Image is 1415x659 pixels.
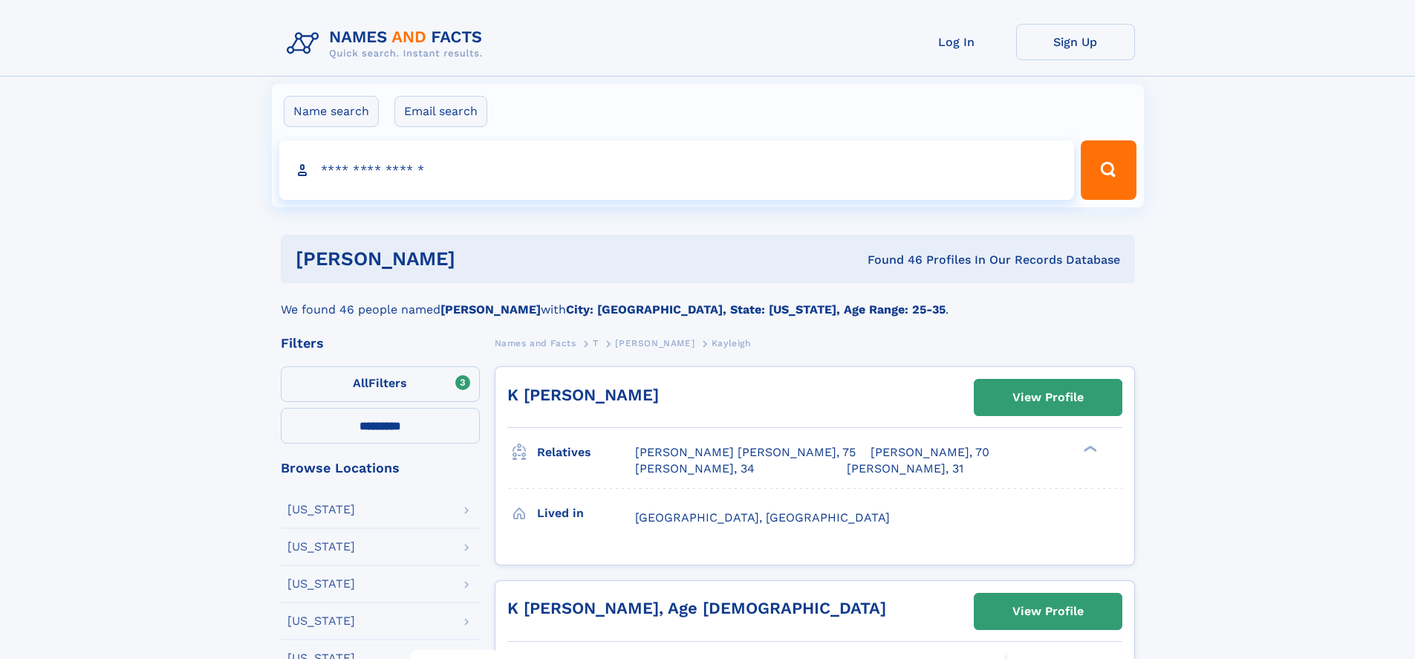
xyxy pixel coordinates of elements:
[635,444,856,461] a: [PERSON_NAME] [PERSON_NAME], 75
[615,334,695,352] a: [PERSON_NAME]
[353,376,368,390] span: All
[287,615,355,627] div: [US_STATE]
[507,599,886,617] a: K [PERSON_NAME], Age [DEMOGRAPHIC_DATA]
[847,461,963,477] a: [PERSON_NAME], 31
[975,594,1122,629] a: View Profile
[1012,594,1084,629] div: View Profile
[1080,444,1098,454] div: ❯
[287,541,355,553] div: [US_STATE]
[281,24,495,64] img: Logo Names and Facts
[661,252,1120,268] div: Found 46 Profiles In Our Records Database
[566,302,946,316] b: City: [GEOGRAPHIC_DATA], State: [US_STATE], Age Range: 25-35
[495,334,576,352] a: Names and Facts
[871,444,989,461] a: [PERSON_NAME], 70
[287,504,355,516] div: [US_STATE]
[279,140,1075,200] input: search input
[281,461,480,475] div: Browse Locations
[897,24,1016,60] a: Log In
[975,380,1122,415] a: View Profile
[635,461,755,477] a: [PERSON_NAME], 34
[507,386,659,404] a: K [PERSON_NAME]
[1081,140,1136,200] button: Search Button
[440,302,541,316] b: [PERSON_NAME]
[712,338,751,348] span: Kayleigh
[593,334,599,352] a: T
[1016,24,1135,60] a: Sign Up
[296,250,662,268] h1: [PERSON_NAME]
[635,510,890,525] span: [GEOGRAPHIC_DATA], [GEOGRAPHIC_DATA]
[281,283,1135,319] div: We found 46 people named with .
[394,96,487,127] label: Email search
[287,578,355,590] div: [US_STATE]
[537,501,635,526] h3: Lived in
[281,337,480,350] div: Filters
[615,338,695,348] span: [PERSON_NAME]
[1012,380,1084,415] div: View Profile
[593,338,599,348] span: T
[537,440,635,465] h3: Relatives
[284,96,379,127] label: Name search
[281,366,480,402] label: Filters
